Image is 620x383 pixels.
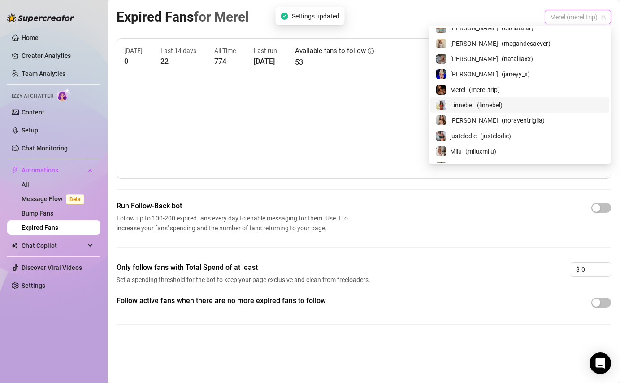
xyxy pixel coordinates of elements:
[22,181,29,188] a: All
[450,85,465,95] span: Merel
[436,39,446,48] img: Megan
[22,109,44,116] a: Content
[7,13,74,22] img: logo-BBDzfeDw.svg
[436,146,446,156] img: Milu
[469,85,500,95] span: ( merel.trip )
[450,162,498,172] span: [PERSON_NAME]
[502,162,538,172] span: ( jennaweber )
[124,46,143,56] article: [DATE]
[66,194,84,204] span: Beta
[436,131,446,141] img: justelodie
[502,54,533,64] span: ( nataliiaxx )
[22,34,39,41] a: Home
[117,6,249,27] article: Expired Fans
[117,275,373,285] span: Set a spending threshold for the bot to keep your page exclusive and clean from freeloaders.
[450,115,498,125] span: [PERSON_NAME]
[117,295,373,306] span: Follow active fans when there are no more expired fans to follow
[436,100,446,110] img: Linnebel
[436,23,446,33] img: Olivia
[117,262,373,273] span: Only follow fans with Total Spend of at least
[22,70,65,77] a: Team Analytics
[22,145,68,152] a: Chat Monitoring
[502,23,533,33] span: ( oliviatalar )
[22,48,93,63] a: Creator Analytics
[601,14,606,20] span: team
[254,56,277,67] article: [DATE]
[295,46,366,57] article: Available fans to follow
[214,46,236,56] article: All Time
[22,127,38,134] a: Setup
[590,352,611,374] div: Open Intercom Messenger
[22,210,53,217] a: Bump Fans
[436,115,446,125] img: Nora
[450,100,473,110] span: Linnebel
[292,11,339,21] span: Settings updated
[12,167,19,174] span: thunderbolt
[436,54,446,64] img: Natalia
[436,69,446,79] img: Janey
[295,57,374,68] article: 53
[117,201,351,211] span: Run Follow-Back bot
[450,39,498,48] span: [PERSON_NAME]
[550,10,606,24] span: Merel (merel.trip)
[12,242,17,249] img: Chat Copilot
[502,39,551,48] span: ( megandesaever )
[581,263,611,276] input: 0.00
[22,282,45,289] a: Settings
[12,92,53,101] span: Izzy AI Chatter
[160,56,196,67] article: 22
[22,264,82,271] a: Discover Viral Videos
[124,56,143,67] article: 0
[194,9,249,25] span: for Merel
[480,131,511,141] span: ( justelodie )
[214,56,236,67] article: 774
[281,13,288,20] span: check-circle
[477,100,503,110] span: ( linnebel )
[254,46,277,56] article: Last run
[117,213,351,233] span: Follow up to 100-200 expired fans every day to enable messaging for them. Use it to increase your...
[22,238,85,253] span: Chat Copilot
[450,69,498,79] span: [PERSON_NAME]
[160,46,196,56] article: Last 14 days
[22,195,88,203] a: Message FlowBeta
[450,54,498,64] span: [PERSON_NAME]
[436,85,446,95] img: Merel
[22,163,85,177] span: Automations
[502,115,545,125] span: ( noraventriglia )
[57,88,71,101] img: AI Chatter
[465,146,496,156] span: ( miluxmilu )
[450,131,477,141] span: justelodie
[450,23,498,33] span: [PERSON_NAME]
[368,48,374,54] span: info-circle
[502,69,530,79] span: ( janeyy_x )
[436,162,446,172] img: Jenna
[22,224,58,231] a: Expired Fans
[450,146,462,156] span: Milu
